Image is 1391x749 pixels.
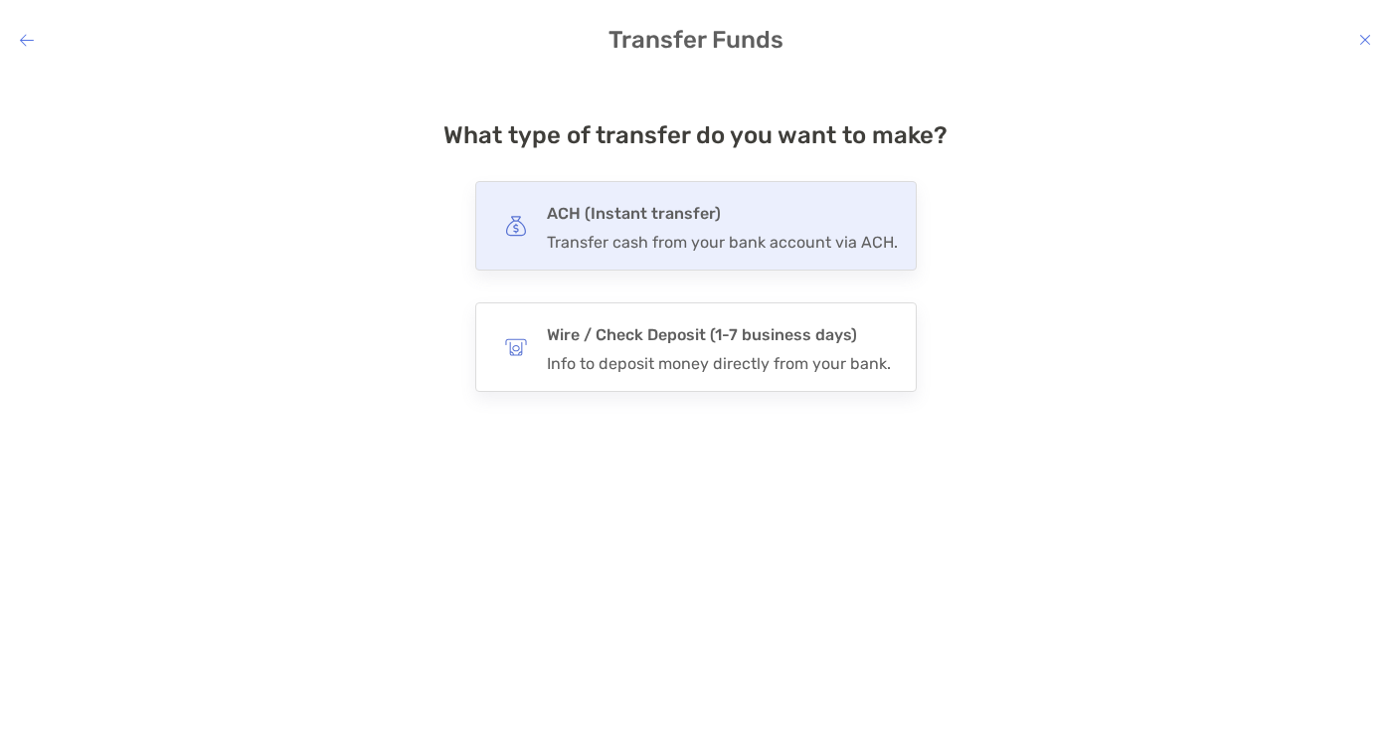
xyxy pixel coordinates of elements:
[505,336,527,358] img: button icon
[547,354,891,373] div: Info to deposit money directly from your bank.
[547,233,898,252] div: Transfer cash from your bank account via ACH.
[547,321,891,349] h4: Wire / Check Deposit (1-7 business days)
[443,121,948,149] h4: What type of transfer do you want to make?
[547,200,898,228] h4: ACH (Instant transfer)
[505,215,527,237] img: button icon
